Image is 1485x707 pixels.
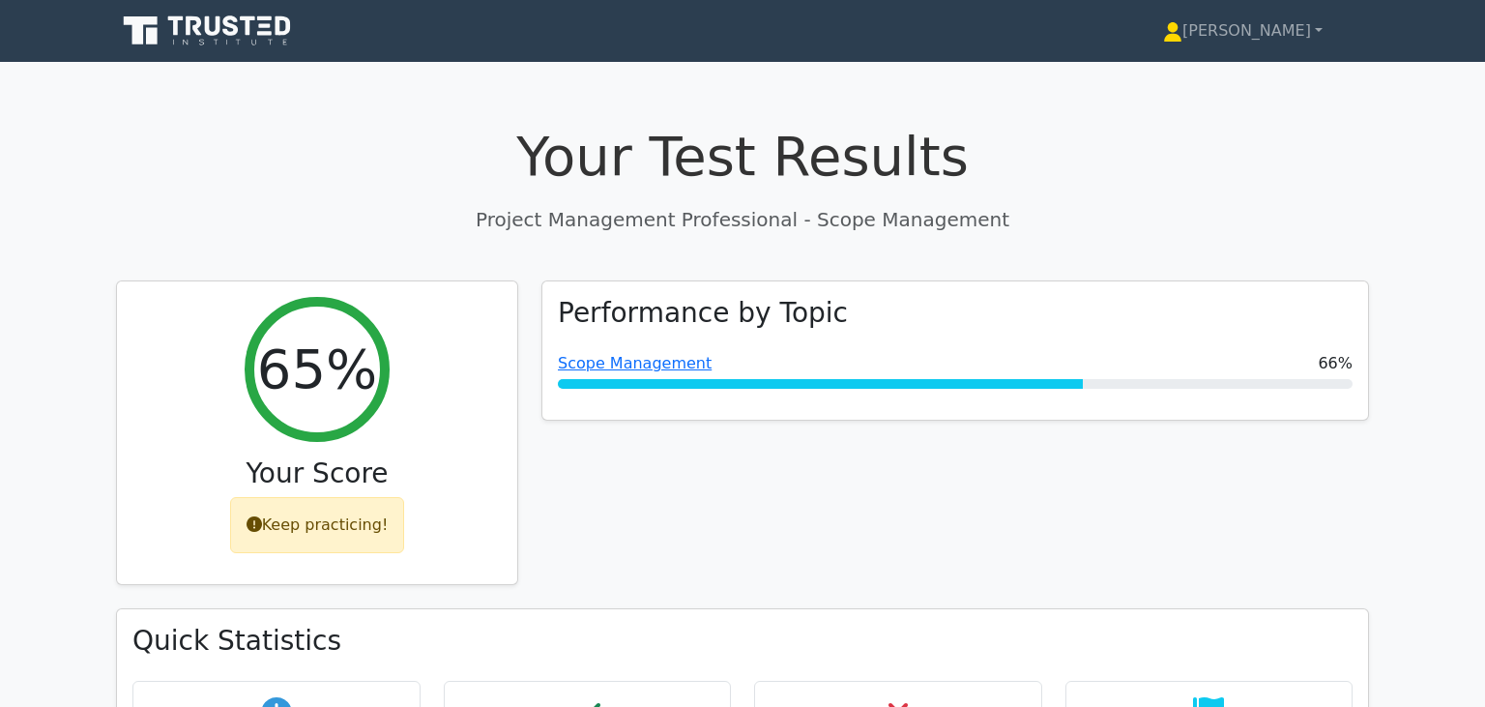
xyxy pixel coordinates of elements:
div: Keep practicing! [230,497,405,553]
a: Scope Management [558,354,712,372]
p: Project Management Professional - Scope Management [116,205,1369,234]
h2: 65% [257,337,377,401]
span: 66% [1318,352,1353,375]
a: [PERSON_NAME] [1117,12,1369,50]
h3: Performance by Topic [558,297,848,330]
h1: Your Test Results [116,124,1369,189]
h3: Your Score [132,457,502,490]
h3: Quick Statistics [132,625,1353,658]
